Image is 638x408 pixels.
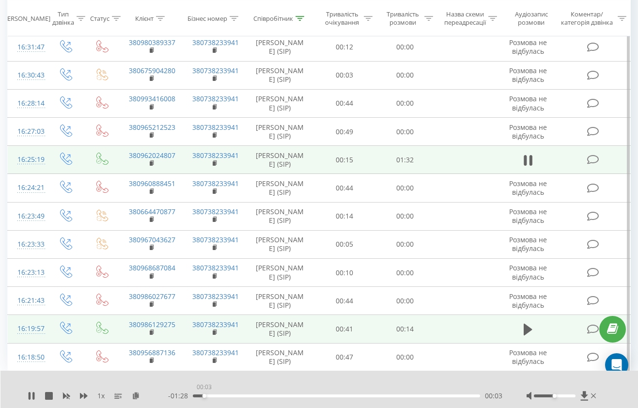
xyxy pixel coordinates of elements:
[314,202,375,230] td: 00:14
[192,207,239,216] a: 380738233941
[52,10,74,27] div: Тип дзвінка
[246,230,314,258] td: [PERSON_NAME] (SIP)
[17,66,37,85] div: 16:30:43
[314,343,375,371] td: 00:47
[192,38,239,47] a: 380738233941
[509,66,547,84] span: Розмова не відбулась
[17,263,37,282] div: 16:23:13
[192,320,239,329] a: 380738233941
[129,66,175,75] a: 380675904280
[129,348,175,357] a: 380956887136
[314,33,375,61] td: 00:12
[90,14,109,22] div: Статус
[509,179,547,197] span: Розмова не відбулась
[192,292,239,301] a: 380738233941
[605,353,628,377] div: Open Intercom Messenger
[444,10,486,27] div: Назва схеми переадресації
[509,292,547,310] span: Розмова не відбулась
[509,235,547,253] span: Розмова не відбулась
[1,14,50,22] div: [PERSON_NAME]
[192,348,239,357] a: 380738233941
[192,66,239,75] a: 380738233941
[314,174,375,202] td: 00:44
[314,146,375,174] td: 00:15
[375,259,436,287] td: 00:00
[129,94,175,103] a: 380993416008
[375,343,436,371] td: 00:00
[375,287,436,315] td: 00:00
[509,94,547,112] span: Розмова не відбулась
[314,61,375,89] td: 00:03
[17,348,37,367] div: 16:18:50
[192,179,239,188] a: 380738233941
[375,89,436,117] td: 00:00
[202,394,206,398] div: Accessibility label
[17,122,37,141] div: 16:27:03
[246,343,314,371] td: [PERSON_NAME] (SIP)
[314,89,375,117] td: 00:44
[129,38,175,47] a: 380980389337
[17,178,37,197] div: 16:24:21
[314,287,375,315] td: 00:44
[253,14,293,22] div: Співробітник
[375,61,436,89] td: 00:00
[129,207,175,216] a: 380664470877
[384,10,422,27] div: Тривалість розмови
[375,315,436,343] td: 00:14
[129,263,175,272] a: 380968687084
[192,235,239,244] a: 380738233941
[314,230,375,258] td: 00:05
[375,146,436,174] td: 01:32
[129,235,175,244] a: 380967043627
[168,391,193,401] span: - 01:28
[323,10,361,27] div: Тривалість очікування
[129,179,175,188] a: 380960888451
[375,174,436,202] td: 00:00
[246,174,314,202] td: [PERSON_NAME] (SIP)
[509,263,547,281] span: Розмова не відбулась
[246,202,314,230] td: [PERSON_NAME] (SIP)
[192,123,239,132] a: 380738233941
[246,315,314,343] td: [PERSON_NAME] (SIP)
[17,319,37,338] div: 16:19:57
[17,291,37,310] div: 16:21:43
[246,287,314,315] td: [PERSON_NAME] (SIP)
[509,348,547,366] span: Розмова не відбулась
[246,33,314,61] td: [PERSON_NAME] (SIP)
[375,33,436,61] td: 00:00
[17,235,37,254] div: 16:23:33
[192,151,239,160] a: 380738233941
[246,146,314,174] td: [PERSON_NAME] (SIP)
[17,94,37,113] div: 16:28:14
[375,202,436,230] td: 00:00
[192,263,239,272] a: 380738233941
[246,259,314,287] td: [PERSON_NAME] (SIP)
[509,123,547,141] span: Розмова не відбулась
[17,38,37,57] div: 16:31:47
[375,230,436,258] td: 00:00
[246,89,314,117] td: [PERSON_NAME] (SIP)
[135,14,154,22] div: Клієнт
[129,320,175,329] a: 380986129275
[246,118,314,146] td: [PERSON_NAME] (SIP)
[97,391,105,401] span: 1 x
[246,61,314,89] td: [PERSON_NAME] (SIP)
[195,380,214,394] div: 00:03
[485,391,502,401] span: 00:03
[314,315,375,343] td: 00:41
[509,38,547,56] span: Розмова не відбулась
[314,118,375,146] td: 00:49
[129,151,175,160] a: 380962024807
[129,292,175,301] a: 380986027677
[509,207,547,225] span: Розмова не відбулась
[187,14,227,22] div: Бізнес номер
[375,118,436,146] td: 00:00
[314,259,375,287] td: 00:10
[192,94,239,103] a: 380738233941
[559,10,615,27] div: Коментар/категорія дзвінка
[553,394,557,398] div: Accessibility label
[17,150,37,169] div: 16:25:19
[17,207,37,226] div: 16:23:49
[508,10,555,27] div: Аудіозапис розмови
[129,123,175,132] a: 380965212523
